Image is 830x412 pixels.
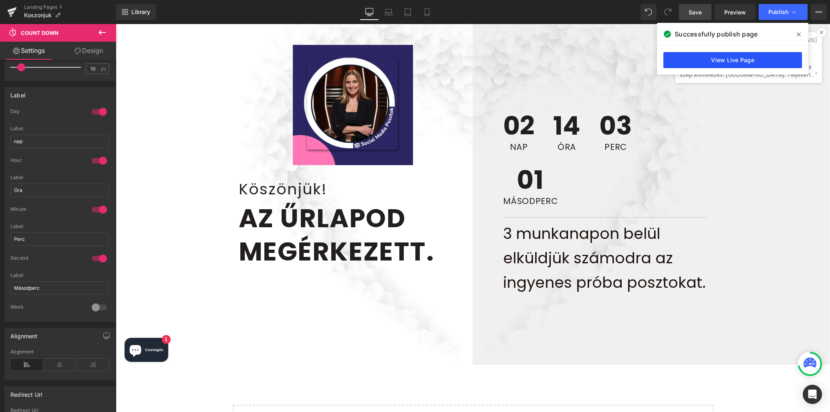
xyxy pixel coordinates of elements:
[803,385,822,404] div: Open Intercom Messenger
[21,30,58,36] span: Count Down
[437,119,465,127] span: Óra
[10,206,84,214] div: Minute
[116,4,156,20] a: New Library
[564,22,701,37] div: [PERSON_NAME] - mézáruház [GEOGRAPHIC_DATA] visszajelzése
[10,387,42,398] div: Redirect Url
[10,273,109,278] div: Label
[10,281,109,295] input: Seconds
[379,4,398,20] a: Laptop
[387,89,419,119] span: 02
[660,4,676,20] button: Redo
[811,4,827,20] button: More
[10,255,84,263] div: Second
[10,304,84,312] div: Week
[641,4,657,20] button: Undo
[6,314,55,340] inbox-online-store-chat: Csevegés webáruházzal a Shopify felületén
[24,12,52,18] span: Koszonjuk
[387,198,592,271] p: 3 munkanapon belül elküldjük számodra az ingyenes próba posztokat.
[101,66,108,71] span: px
[387,173,442,181] span: Másodperc
[131,8,150,16] span: Library
[10,157,84,166] div: Hour
[387,119,419,127] span: nap
[417,4,437,20] a: Mobile
[675,29,757,39] span: Successfully publish page
[689,8,702,16] span: Save
[10,349,109,355] div: Alignment
[483,119,517,127] span: Perc
[398,4,417,20] a: Tablet
[10,224,109,229] div: Label
[759,4,808,20] button: Publish
[768,9,788,15] span: Publish
[24,4,116,10] a: Landing Pages
[10,87,25,99] div: Label
[387,143,442,173] span: 01
[123,176,319,245] b: Az űrlapod megérKEZETT.
[437,89,465,119] span: 14
[10,175,109,180] div: Label
[10,328,38,339] div: Alignment
[10,135,109,148] input: Days
[10,126,109,131] div: Label
[663,52,802,68] a: View Live Page
[60,42,118,60] a: Design
[483,89,517,119] span: 03
[10,108,84,117] div: Day
[564,39,701,54] div: Nagyon korrekt szolgáltatás. Gyors reagálás és szép kivitelezés. [GEOGRAPHIC_DATA]. Teljesen elég...
[10,232,109,246] input: Minutes
[715,4,755,20] a: Preview
[360,4,379,20] a: Desktop
[123,153,351,178] h2: Köszönjük!
[724,8,746,16] span: Preview
[10,184,109,197] input: Hours
[685,13,701,20] div: [DATE]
